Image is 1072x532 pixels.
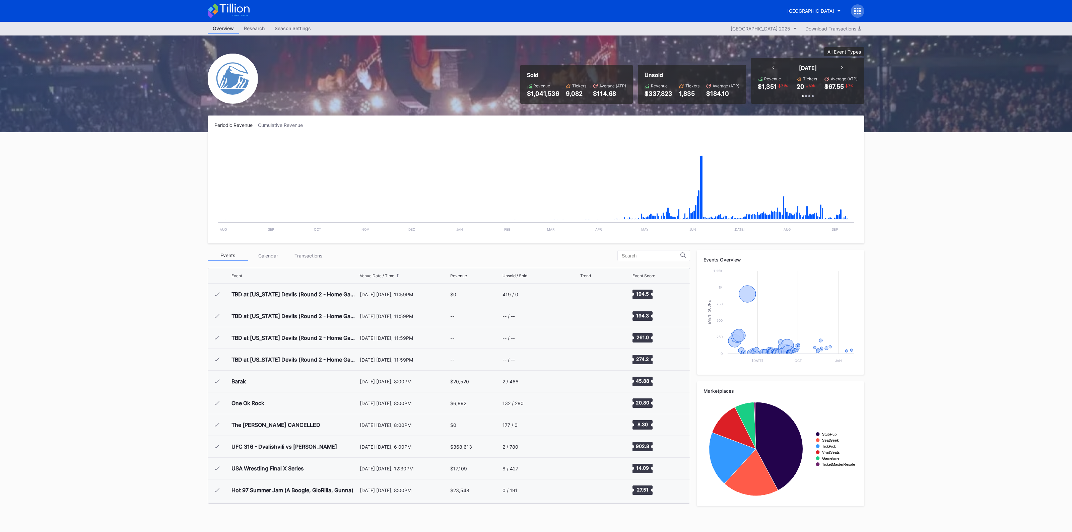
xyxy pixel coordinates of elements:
div: Unsold [645,72,739,78]
svg: Chart title [580,482,600,499]
svg: Chart title [580,395,600,411]
div: Trend [580,273,591,278]
div: $1,041,536 [527,90,559,97]
div: -- [450,335,454,341]
div: [DATE] [DATE], 8:00PM [360,400,449,406]
div: Event Score [632,273,655,278]
div: Research [239,23,270,33]
text: [DATE] [734,227,745,231]
div: -- / -- [503,357,515,363]
div: Event [231,273,242,278]
text: Jan [456,227,463,231]
div: UFC 316 - Dvalishvili vs [PERSON_NAME] [231,443,337,450]
div: Marketplaces [703,388,858,394]
div: TBD at [US_STATE] Devils (Round 2 - Home Game 1) (Date TBD) (If Necessary) [231,291,358,298]
div: Hot 97 Summer Jam (A Boogie, GloRilla, Gunna) [231,487,353,493]
text: 0 [721,352,723,356]
text: Aug [784,227,791,231]
text: Oct [795,359,802,363]
text: SeatGeek [822,438,839,442]
div: [DATE] [DATE], 11:59PM [360,313,449,319]
img: Devils-Logo.png [208,54,258,104]
div: [DATE] [DATE], 8:00PM [360,422,449,428]
div: Sold [527,72,626,78]
text: TicketMasterResale [822,462,855,466]
div: $368,613 [450,444,472,450]
div: -- [450,313,454,319]
text: 194.3 [636,313,649,318]
div: Average (ATP) [713,83,739,88]
text: Mar [547,227,555,231]
div: The [PERSON_NAME] CANCELLED [231,422,320,428]
div: Season Settings [270,23,316,33]
button: [GEOGRAPHIC_DATA] 2025 [727,24,800,33]
text: 261.0 [636,334,649,340]
div: TBD at [US_STATE] Devils (Round 2 - Home Game 4) (Date TBD) (If Necessary) [231,356,358,363]
button: Download Transactions [802,24,864,33]
svg: Chart title [580,460,600,477]
div: $1,351 [758,83,777,90]
div: Average (ATP) [599,83,626,88]
text: 14.09 [636,465,649,471]
svg: Chart title [703,399,858,499]
div: -- / -- [503,335,515,341]
text: StubHub [822,432,837,436]
div: [DATE] [DATE], 11:59PM [360,292,449,297]
div: $67.55 [824,83,844,90]
div: 71 % [781,83,788,88]
div: Transactions [288,250,328,261]
text: 750 [717,302,723,306]
div: Revenue [450,273,467,278]
div: 20 [797,83,804,90]
svg: Chart title [580,438,600,455]
div: Tickets [685,83,699,88]
div: $6,892 [450,400,466,406]
div: TBD at [US_STATE] Devils (Round 2 - Home Game 3) (Date TBD) (If Necessary) [231,334,358,341]
svg: Chart title [703,268,858,368]
text: Apr [595,227,602,231]
div: 177 / 0 [503,422,518,428]
div: Revenue [533,83,550,88]
a: Research [239,23,270,34]
div: $0 [450,292,456,297]
a: Overview [208,23,239,34]
div: Average (ATP) [831,76,858,81]
text: Event Score [708,300,711,324]
text: Jun [689,227,696,231]
div: Revenue [651,83,668,88]
div: [GEOGRAPHIC_DATA] [787,8,834,14]
div: 0 / 191 [503,487,518,493]
text: Sep [832,227,838,231]
text: 250 [717,335,723,339]
text: Gametime [822,456,840,460]
div: Barak [231,378,246,385]
div: Cumulative Revenue [258,122,308,128]
div: [DATE] [DATE], 8:00PM [360,487,449,493]
text: VividSeats [822,450,840,454]
text: Jan [835,359,842,363]
div: One Ok Rock [231,400,264,406]
text: 274.2 [636,356,649,362]
div: 69 % [808,83,816,88]
div: Periodic Revenue [214,122,258,128]
text: 1k [719,285,723,289]
text: May [641,227,649,231]
svg: Chart title [580,286,600,303]
text: Sep [268,227,274,231]
div: $17,109 [450,466,467,471]
div: $184.10 [706,90,739,97]
div: Tickets [803,76,817,81]
div: Download Transactions [805,26,861,31]
div: [DATE] [DATE], 6:00PM [360,444,449,450]
svg: Chart title [580,329,600,346]
button: All Event Types [824,47,864,56]
div: $337,823 [645,90,672,97]
text: 8.30 [637,422,648,427]
div: Venue Date / Time [360,273,394,278]
div: [DATE] [799,65,817,71]
div: 9,082 [566,90,586,97]
text: Oct [314,227,321,231]
text: 902.8 [636,443,649,449]
div: 2 / 468 [503,379,519,384]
